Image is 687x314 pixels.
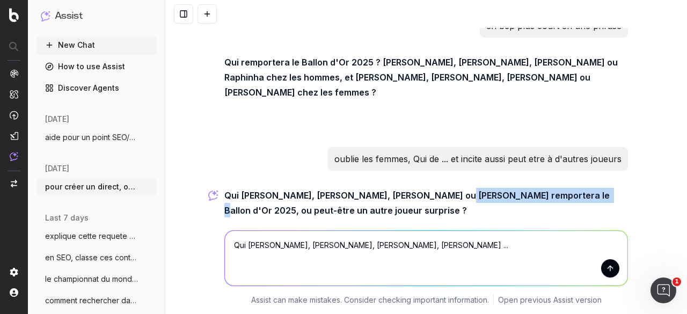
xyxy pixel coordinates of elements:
span: comment rechercher dans botify des donné [45,295,140,306]
textarea: Qui [PERSON_NAME], [PERSON_NAME], [PERSON_NAME], [PERSON_NAME] ... [225,231,627,286]
button: en SEO, classe ces contenus en chaud fro [36,249,157,266]
img: My account [10,288,18,297]
p: Assist can make mistakes. Consider checking important information. [251,295,489,305]
a: Open previous Assist version [498,295,602,305]
span: last 7 days [45,213,89,223]
p: oublie les femmes, Qui de ... et incite aussi peut etre à d'autres joueurs [334,151,622,166]
img: Assist [41,11,50,21]
span: 1 [673,278,681,286]
button: explique cette requete SQL SELECT DIS [36,228,157,245]
button: le championnat du monde masculin de vole [36,271,157,288]
span: [DATE] [45,114,69,125]
img: Intelligence [10,90,18,99]
img: Botify assist logo [208,190,218,201]
span: le championnat du monde masculin de vole [45,274,140,284]
a: Discover Agents [36,79,157,97]
span: explique cette requete SQL SELECT DIS [45,231,140,242]
button: pour créer un direct, optimise le SEO po [36,178,157,195]
span: pour créer un direct, optimise le SEO po [45,181,140,192]
strong: Qui remportera le Ballon d'Or 2025 ? [PERSON_NAME], [PERSON_NAME], [PERSON_NAME] ou Raphinha chez... [224,57,620,98]
img: Analytics [10,69,18,78]
img: Setting [10,268,18,276]
iframe: Intercom live chat [651,278,676,303]
span: en SEO, classe ces contenus en chaud fro [45,252,140,263]
a: How to use Assist [36,58,157,75]
img: Assist [10,152,18,161]
button: New Chat [36,36,157,54]
button: aide pour un point SEO/Data, on va trait [36,129,157,146]
button: Assist [41,9,152,24]
button: comment rechercher dans botify des donné [36,292,157,309]
img: Studio [10,132,18,140]
span: [DATE] [45,163,69,174]
span: aide pour un point SEO/Data, on va trait [45,132,140,143]
strong: Qui [PERSON_NAME], [PERSON_NAME], [PERSON_NAME] ou [PERSON_NAME] remportera le Ballon d'Or 2025, ... [224,190,612,216]
img: Switch project [11,180,17,187]
h1: Assist [55,9,83,24]
img: Botify logo [9,8,19,22]
img: Activation [10,111,18,120]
